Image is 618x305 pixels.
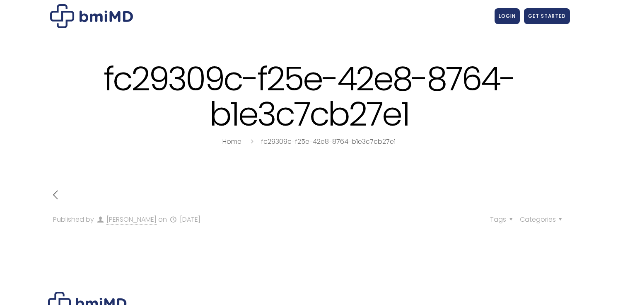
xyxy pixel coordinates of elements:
[48,189,63,202] a: previous post
[96,215,105,224] i: author
[180,215,200,224] time: [DATE]
[48,61,570,132] h1: fc29309c-f25e-42e8-8764-b1e3c7cb27e1
[247,137,256,146] i: breadcrumbs separator
[490,215,515,224] span: Tags
[169,215,178,224] i: published
[158,215,167,224] span: on
[528,12,566,19] span: GET STARTED
[50,4,133,28] img: fc29309c-f25e-42e8-8764-b1e3c7cb27e1
[222,137,241,146] a: Home
[524,8,570,24] a: GET STARTED
[261,137,396,146] a: fc29309c-f25e-42e8-8764-b1e3c7cb27e1
[106,215,157,225] a: [PERSON_NAME]
[53,215,94,224] span: Published by
[48,188,63,202] i: previous post
[499,12,516,19] span: LOGIN
[495,8,520,24] a: LOGIN
[520,215,565,224] span: Categories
